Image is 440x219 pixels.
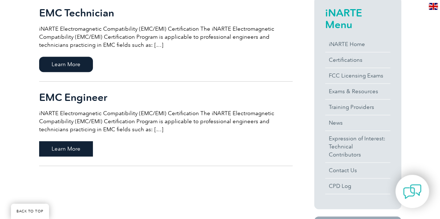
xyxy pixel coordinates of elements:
a: iNARTE Home [325,37,390,52]
a: News [325,115,390,131]
h2: EMC Engineer [39,91,293,103]
a: Training Providers [325,99,390,115]
a: FCC Licensing Exams [325,68,390,83]
a: EMC Engineer iNARTE Electromagnetic Compatibility (EMC/EMI) Certification The iNARTE Electromagne... [39,82,293,166]
a: BACK TO TOP [11,204,49,219]
a: Contact Us [325,163,390,178]
img: contact-chat.png [403,182,421,201]
a: Certifications [325,52,390,68]
span: Learn More [39,57,93,72]
a: Expression of Interest:Technical Contributors [325,131,390,162]
img: en [429,3,438,10]
span: Learn More [39,141,93,156]
p: iNARTE Electromagnetic Compatibility (EMC/EMI) Certification The iNARTE Electromagnetic Compatibi... [39,25,293,49]
p: iNARTE Electromagnetic Compatibility (EMC/EMI) Certification The iNARTE Electromagnetic Compatibi... [39,109,293,133]
a: Exams & Resources [325,84,390,99]
h2: EMC Technician [39,7,293,19]
a: CPD Log [325,178,390,194]
h2: iNARTE Menu [325,7,390,30]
